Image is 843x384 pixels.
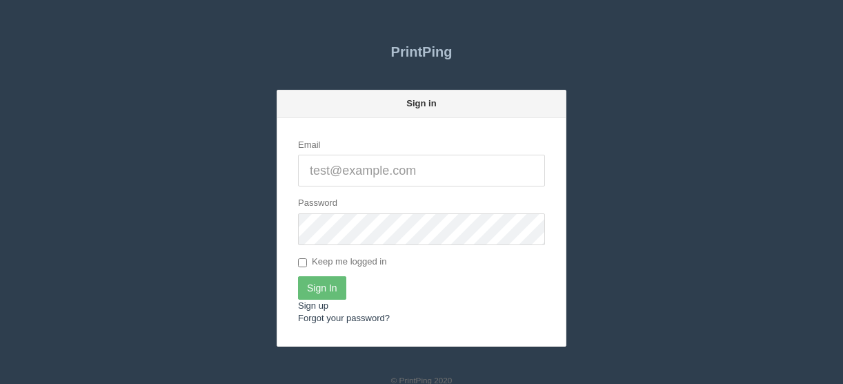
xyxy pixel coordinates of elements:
[298,155,545,186] input: test@example.com
[298,276,346,300] input: Sign In
[298,258,307,267] input: Keep me logged in
[298,256,386,269] label: Keep me logged in
[277,35,566,69] a: PrintPing
[298,139,321,152] label: Email
[298,197,337,210] label: Password
[298,300,328,311] a: Sign up
[406,98,436,108] strong: Sign in
[298,313,390,323] a: Forgot your password?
